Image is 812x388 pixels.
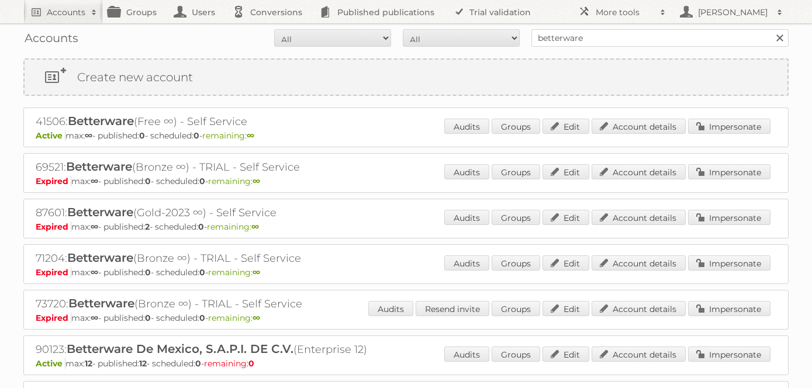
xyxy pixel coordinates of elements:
[36,176,71,186] span: Expired
[592,347,686,362] a: Account details
[596,6,654,18] h2: More tools
[543,301,589,316] a: Edit
[36,221,776,232] p: max: - published: - scheduled: -
[248,358,254,369] strong: 0
[66,160,132,174] span: Betterware
[47,6,85,18] h2: Accounts
[36,358,65,369] span: Active
[91,176,98,186] strong: ∞
[688,164,770,179] a: Impersonate
[592,119,686,134] a: Account details
[36,296,445,311] h2: 73720: (Bronze ∞) - TRIAL - Self Service
[36,221,71,232] span: Expired
[492,119,540,134] a: Groups
[368,301,413,316] a: Audits
[688,119,770,134] a: Impersonate
[194,130,199,141] strong: 0
[492,255,540,271] a: Groups
[492,164,540,179] a: Groups
[195,358,201,369] strong: 0
[91,267,98,278] strong: ∞
[36,267,71,278] span: Expired
[36,313,71,323] span: Expired
[36,130,776,141] p: max: - published: - scheduled: -
[145,176,151,186] strong: 0
[444,164,489,179] a: Audits
[208,176,260,186] span: remaining:
[592,255,686,271] a: Account details
[688,255,770,271] a: Impersonate
[67,205,133,219] span: Betterware
[444,210,489,225] a: Audits
[91,221,98,232] strong: ∞
[85,130,92,141] strong: ∞
[208,267,260,278] span: remaining:
[253,176,260,186] strong: ∞
[199,176,205,186] strong: 0
[543,119,589,134] a: Edit
[543,164,589,179] a: Edit
[85,358,92,369] strong: 12
[204,358,254,369] span: remaining:
[416,301,489,316] a: Resend invite
[253,313,260,323] strong: ∞
[199,267,205,278] strong: 0
[91,313,98,323] strong: ∞
[139,358,147,369] strong: 12
[68,296,134,310] span: Betterware
[68,114,134,128] span: Betterware
[145,221,150,232] strong: 2
[592,210,686,225] a: Account details
[688,210,770,225] a: Impersonate
[36,313,776,323] p: max: - published: - scheduled: -
[492,301,540,316] a: Groups
[444,255,489,271] a: Audits
[202,130,254,141] span: remaining:
[36,267,776,278] p: max: - published: - scheduled: -
[688,347,770,362] a: Impersonate
[208,313,260,323] span: remaining:
[543,347,589,362] a: Edit
[492,347,540,362] a: Groups
[67,342,293,356] span: Betterware De Mexico, S.A.P.I. DE C.V.
[36,205,445,220] h2: 87601: (Gold-2023 ∞) - Self Service
[36,130,65,141] span: Active
[145,267,151,278] strong: 0
[36,176,776,186] p: max: - published: - scheduled: -
[444,119,489,134] a: Audits
[543,255,589,271] a: Edit
[444,347,489,362] a: Audits
[253,267,260,278] strong: ∞
[207,221,259,232] span: remaining:
[592,301,686,316] a: Account details
[198,221,204,232] strong: 0
[492,210,540,225] a: Groups
[36,114,445,129] h2: 41506: (Free ∞) - Self Service
[36,358,776,369] p: max: - published: - scheduled: -
[139,130,145,141] strong: 0
[36,160,445,175] h2: 69521: (Bronze ∞) - TRIAL - Self Service
[67,251,133,265] span: Betterware
[688,301,770,316] a: Impersonate
[251,221,259,232] strong: ∞
[25,60,787,95] a: Create new account
[543,210,589,225] a: Edit
[695,6,771,18] h2: [PERSON_NAME]
[145,313,151,323] strong: 0
[36,251,445,266] h2: 71204: (Bronze ∞) - TRIAL - Self Service
[199,313,205,323] strong: 0
[247,130,254,141] strong: ∞
[592,164,686,179] a: Account details
[36,342,445,357] h2: 90123: (Enterprise 12)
